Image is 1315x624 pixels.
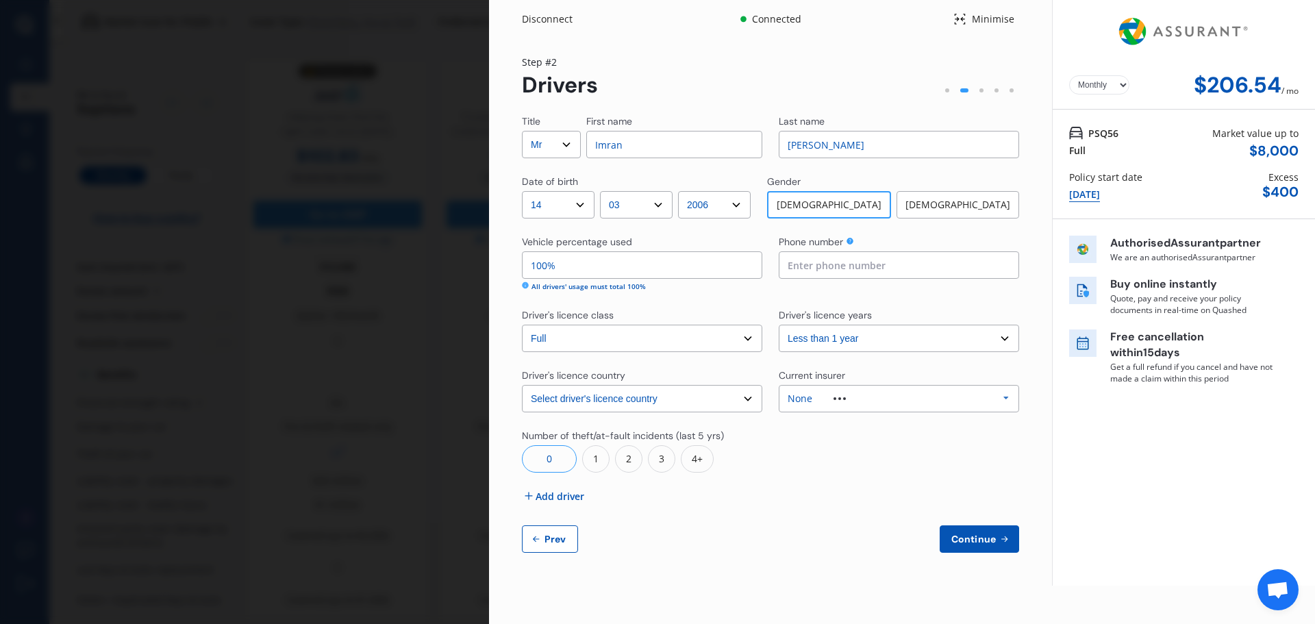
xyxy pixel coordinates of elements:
[1069,170,1142,184] div: Policy start date
[522,12,588,26] div: Disconnect
[897,191,1019,219] div: [DEMOGRAPHIC_DATA]
[1069,277,1097,304] img: buy online icon
[834,397,846,400] img: other.81dba5aafe580aa69f38.svg
[940,525,1019,553] button: Continue
[966,12,1019,26] div: Minimise
[522,308,614,322] div: Driver's licence class
[767,191,891,219] div: [DEMOGRAPHIC_DATA]
[779,114,825,128] div: Last name
[522,55,598,69] div: Step # 2
[1110,236,1275,251] p: Authorised Assurant partner
[1110,361,1275,384] p: Get a full refund if you cancel and have not made a claim within this period
[522,525,578,553] button: Prev
[1212,126,1299,140] div: Market value up to
[615,445,642,473] div: 2
[522,369,625,382] div: Driver's licence country
[522,235,632,249] div: Vehicle percentage used
[1069,329,1097,357] img: free cancel icon
[586,131,762,158] input: Enter first name
[779,131,1019,158] input: Enter last name
[522,429,724,442] div: Number of theft/at-fault incidents (last 5 yrs)
[586,114,632,128] div: First name
[582,445,610,473] div: 1
[1088,126,1118,140] span: PSQ56
[1249,143,1299,159] div: $ 8,000
[788,394,812,403] div: None
[522,114,540,128] div: Title
[522,251,762,279] input: Enter percentage
[779,235,843,249] div: Phone number
[1257,569,1299,610] div: Open chat
[1268,170,1299,184] div: Excess
[1110,251,1275,263] p: We are an authorised Assurant partner
[779,251,1019,279] input: Enter phone number
[1069,143,1086,158] div: Full
[542,534,569,545] span: Prev
[1110,292,1275,316] p: Quote, pay and receive your policy documents in real-time on Quashed
[1194,73,1281,98] div: $206.54
[1110,329,1275,361] p: Free cancellation within 15 days
[522,175,578,188] div: Date of birth
[1110,277,1275,292] p: Buy online instantly
[1262,184,1299,200] div: $ 400
[522,73,598,98] div: Drivers
[648,445,675,473] div: 3
[1115,5,1253,58] img: Assurant.png
[949,534,999,545] span: Continue
[779,308,872,322] div: Driver's licence years
[681,445,714,473] div: 4+
[749,12,803,26] div: Connected
[1281,73,1299,98] div: / mo
[536,489,584,503] span: Add driver
[522,445,577,473] div: 0
[1069,236,1097,263] img: insurer icon
[1069,187,1100,202] div: [DATE]
[779,369,845,382] div: Current insurer
[531,282,646,292] div: All drivers' usage must total 100%
[767,175,801,188] div: Gender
